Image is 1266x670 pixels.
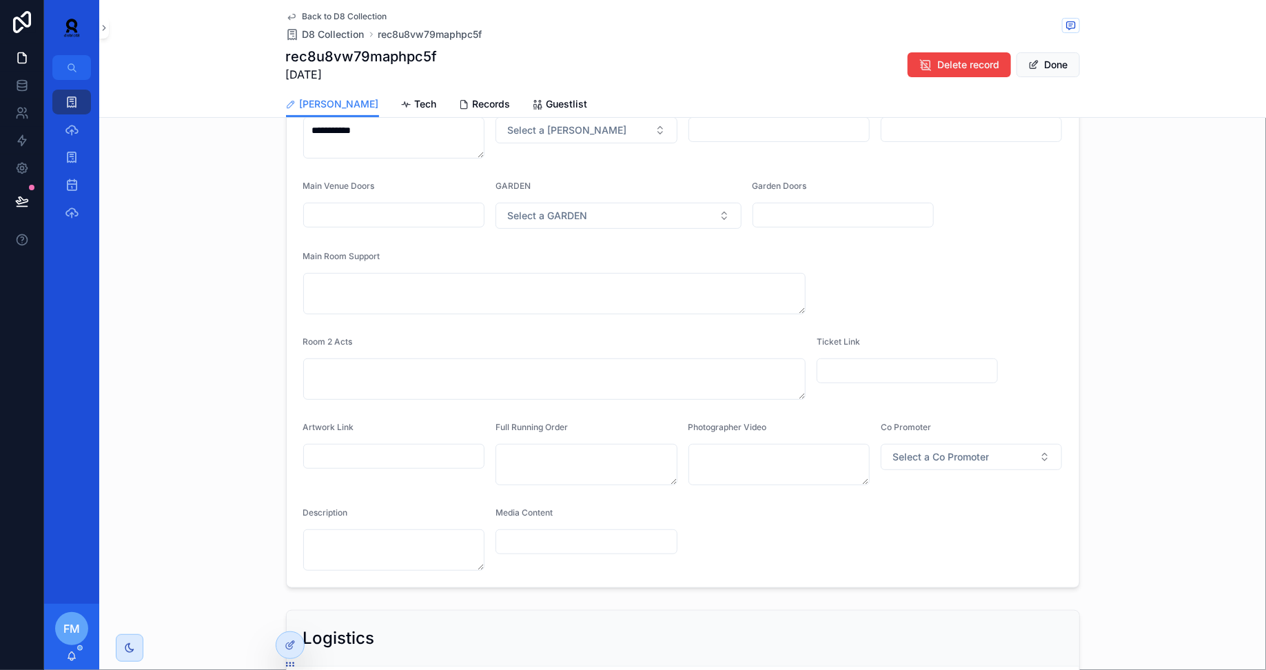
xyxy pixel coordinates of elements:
[938,58,1000,72] span: Delete record
[892,450,989,464] span: Select a Co Promoter
[496,117,677,143] button: Select Button
[303,28,365,41] span: D8 Collection
[507,123,626,137] span: Select a [PERSON_NAME]
[881,422,931,432] span: Co Promoter
[496,181,531,191] span: GARDEN
[44,80,99,243] div: scrollable content
[496,422,568,432] span: Full Running Order
[286,92,379,118] a: [PERSON_NAME]
[378,28,482,41] a: rec8u8vw79maphpc5f
[286,28,365,41] a: D8 Collection
[1017,52,1080,77] button: Done
[63,620,80,637] span: FM
[303,507,348,518] span: Description
[496,203,742,229] button: Select Button
[286,66,438,83] span: [DATE]
[286,11,387,22] a: Back to D8 Collection
[303,422,354,432] span: Artwork Link
[303,336,353,347] span: Room 2 Acts
[908,52,1011,77] button: Delete record
[300,97,379,111] span: [PERSON_NAME]
[286,47,438,66] h1: rec8u8vw79maphpc5f
[303,181,375,191] span: Main Venue Doors
[303,251,380,261] span: Main Room Support
[547,97,588,111] span: Guestlist
[533,92,588,119] a: Guestlist
[753,181,807,191] span: Garden Doors
[459,92,511,119] a: Records
[303,627,375,649] h2: Logistics
[817,336,860,347] span: Ticket Link
[496,507,553,518] span: Media Content
[401,92,437,119] a: Tech
[881,444,1063,470] button: Select Button
[55,17,88,39] img: App logo
[303,11,387,22] span: Back to D8 Collection
[473,97,511,111] span: Records
[688,422,767,432] span: Photographer Video
[507,209,587,223] span: Select a GARDEN
[415,97,437,111] span: Tech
